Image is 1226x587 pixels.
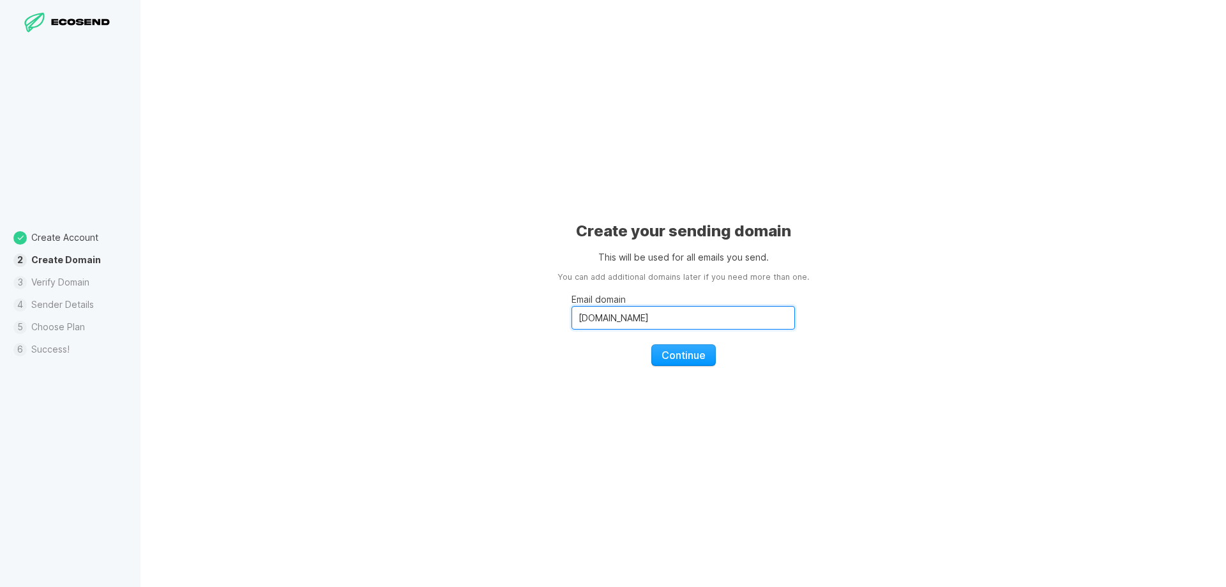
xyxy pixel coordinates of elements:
[571,293,795,306] p: Email domain
[557,271,809,284] aside: You can add additional domains later if you need more than one.
[571,306,795,330] input: Email domain
[576,221,791,241] h1: Create your sending domain
[662,349,706,362] span: Continue
[598,250,769,264] p: This will be used for all emails you send.
[651,344,716,366] button: Continue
